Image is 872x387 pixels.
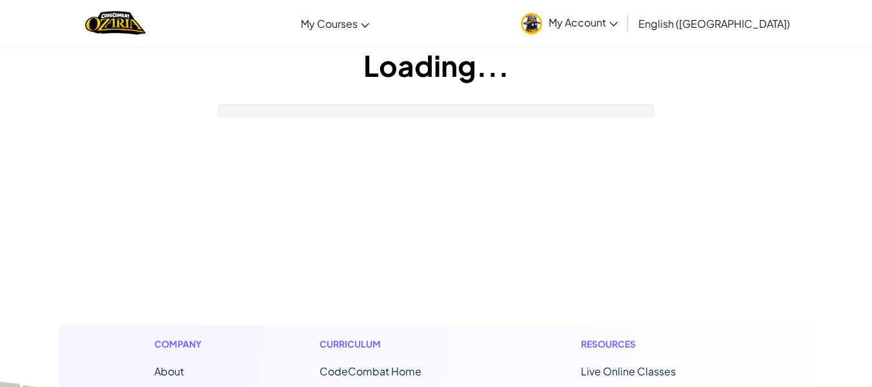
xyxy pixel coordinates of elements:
span: English ([GEOGRAPHIC_DATA]) [638,17,790,30]
a: My Courses [294,6,376,41]
span: CodeCombat Home [319,364,421,378]
a: My Account [514,3,624,43]
span: My Account [549,16,618,29]
a: About [154,364,184,378]
img: Home [85,10,145,36]
a: Ozaria by CodeCombat logo [85,10,145,36]
h1: Curriculum [319,337,476,351]
h1: Resources [581,337,718,351]
a: Live Online Classes [581,364,676,378]
span: My Courses [301,17,358,30]
h1: Company [154,337,214,351]
img: avatar [521,13,542,34]
a: English ([GEOGRAPHIC_DATA]) [632,6,796,41]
